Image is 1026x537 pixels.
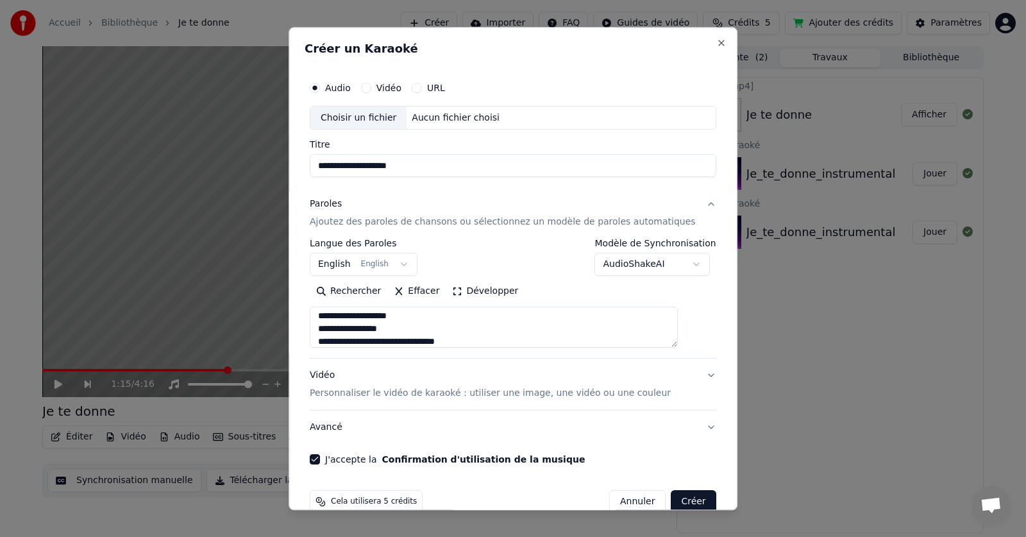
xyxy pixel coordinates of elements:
[325,83,351,92] label: Audio
[310,188,716,239] button: ParolesAjoutez des paroles de chansons ou sélectionnez un modèle de paroles automatiques
[310,388,671,400] p: Personnaliser le vidéo de karaoké : utiliser une image, une vidéo ou une couleur
[325,456,585,465] label: J'accepte la
[387,282,446,302] button: Effacer
[609,491,666,514] button: Annuler
[446,282,525,302] button: Développer
[310,239,417,248] label: Langue des Paroles
[671,491,716,514] button: Créer
[310,216,696,229] p: Ajoutez des paroles de chansons ou sélectionnez un modèle de paroles automatiques
[310,239,716,359] div: ParolesAjoutez des paroles de chansons ou sélectionnez un modèle de paroles automatiques
[376,83,401,92] label: Vidéo
[310,141,716,149] label: Titre
[427,83,445,92] label: URL
[310,411,716,445] button: Avancé
[595,239,716,248] label: Modèle de Synchronisation
[305,43,721,55] h2: Créer un Karaoké
[310,282,387,302] button: Rechercher
[310,107,407,130] div: Choisir un fichier
[310,359,716,411] button: VidéoPersonnaliser le vidéo de karaoké : utiliser une image, une vidéo ou une couleur
[310,370,671,400] div: Vidéo
[407,112,505,124] div: Aucun fichier choisi
[382,456,585,465] button: J'accepte la
[310,198,342,211] div: Paroles
[331,497,417,507] span: Cela utilisera 5 crédits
